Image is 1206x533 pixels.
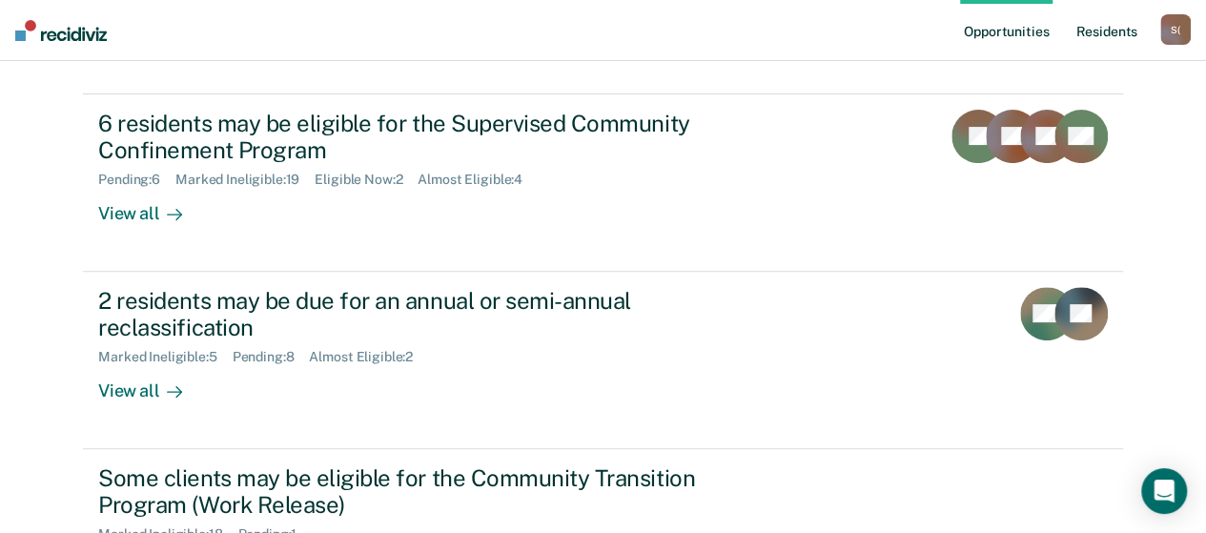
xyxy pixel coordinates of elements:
[98,287,767,342] div: 2 residents may be due for an annual or semi-annual reclassification
[315,172,418,188] div: Eligible Now : 2
[83,272,1123,449] a: 2 residents may be due for an annual or semi-annual reclassificationMarked Ineligible:5Pending:8A...
[1160,14,1191,45] div: S (
[418,172,538,188] div: Almost Eligible : 4
[98,464,767,520] div: Some clients may be eligible for the Community Transition Program (Work Release)
[98,172,175,188] div: Pending : 6
[309,349,428,365] div: Almost Eligible : 2
[1141,468,1187,514] div: Open Intercom Messenger
[175,172,315,188] div: Marked Ineligible : 19
[98,349,232,365] div: Marked Ineligible : 5
[98,110,767,165] div: 6 residents may be eligible for the Supervised Community Confinement Program
[83,93,1123,272] a: 6 residents may be eligible for the Supervised Community Confinement ProgramPending:6Marked Ineli...
[15,20,107,41] img: Recidiviz
[98,188,205,225] div: View all
[233,349,310,365] div: Pending : 8
[98,365,205,402] div: View all
[1160,14,1191,45] button: S(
